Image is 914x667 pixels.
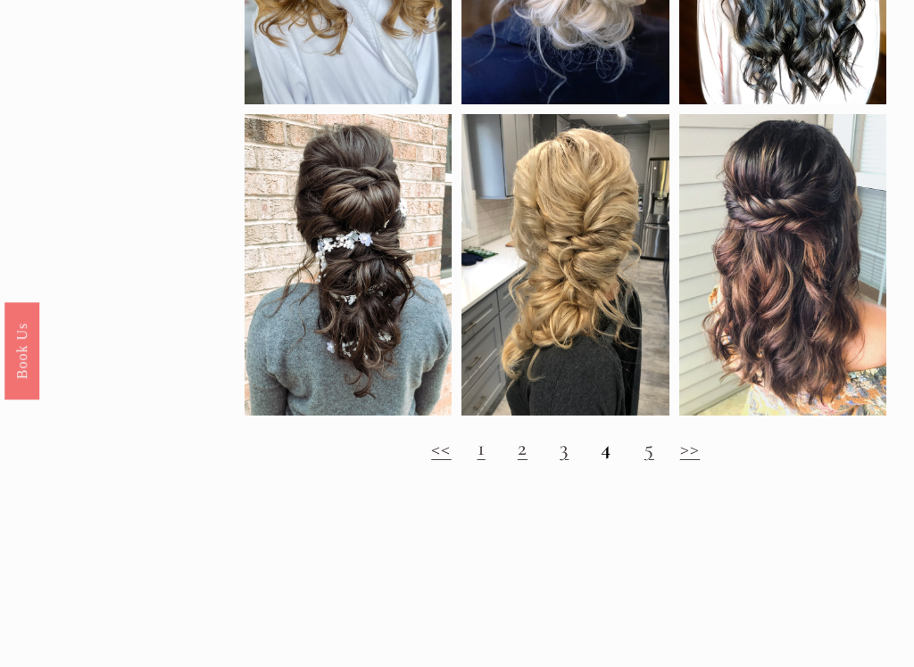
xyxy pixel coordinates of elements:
[478,435,486,461] a: 1
[560,435,569,461] a: 3
[518,435,528,461] a: 2
[680,435,700,461] a: >>
[644,435,654,461] a: 5
[431,435,451,461] a: <<
[601,435,611,461] strong: 4
[4,302,39,399] a: Book Us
